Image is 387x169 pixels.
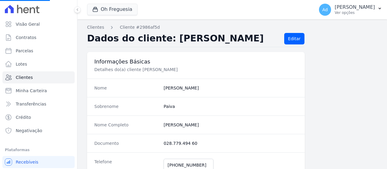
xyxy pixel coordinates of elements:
[94,122,159,128] dt: Nome Completo
[335,10,375,15] p: Ver opções
[87,24,377,31] nav: Breadcrumb
[2,156,75,168] a: Recebíveis
[164,85,298,91] dd: [PERSON_NAME]
[2,85,75,97] a: Minha Carteira
[94,58,298,65] h3: Informações Básicas
[94,85,159,91] dt: Nome
[2,58,75,70] a: Lotes
[2,111,75,123] a: Crédito
[16,101,46,107] span: Transferências
[16,128,42,134] span: Negativação
[16,88,47,94] span: Minha Carteira
[87,4,138,15] button: Oh Freguesia
[16,61,27,67] span: Lotes
[5,146,72,154] div: Plataformas
[120,24,160,31] a: Cliente #2986af5d
[16,114,31,120] span: Crédito
[2,31,75,44] a: Contratos
[87,33,279,44] h2: Dados do cliente: [PERSON_NAME]
[335,4,375,10] p: [PERSON_NAME]
[2,45,75,57] a: Parcelas
[322,8,328,12] span: Ad
[2,98,75,110] a: Transferências
[16,48,33,54] span: Parcelas
[16,21,40,27] span: Visão Geral
[94,103,159,109] dt: Sobrenome
[16,159,38,165] span: Recebíveis
[94,67,298,73] p: Detalhes do(a) cliente [PERSON_NAME]
[2,71,75,83] a: Clientes
[16,34,36,41] span: Contratos
[2,125,75,137] a: Negativação
[16,74,33,80] span: Clientes
[284,33,304,44] a: Editar
[94,140,159,146] dt: Documento
[2,18,75,30] a: Visão Geral
[164,103,298,109] dd: Paiva
[164,140,298,146] dd: 028.779.494 60
[314,1,387,18] button: Ad [PERSON_NAME] Ver opções
[164,122,298,128] dd: [PERSON_NAME]
[87,24,104,31] a: Clientes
